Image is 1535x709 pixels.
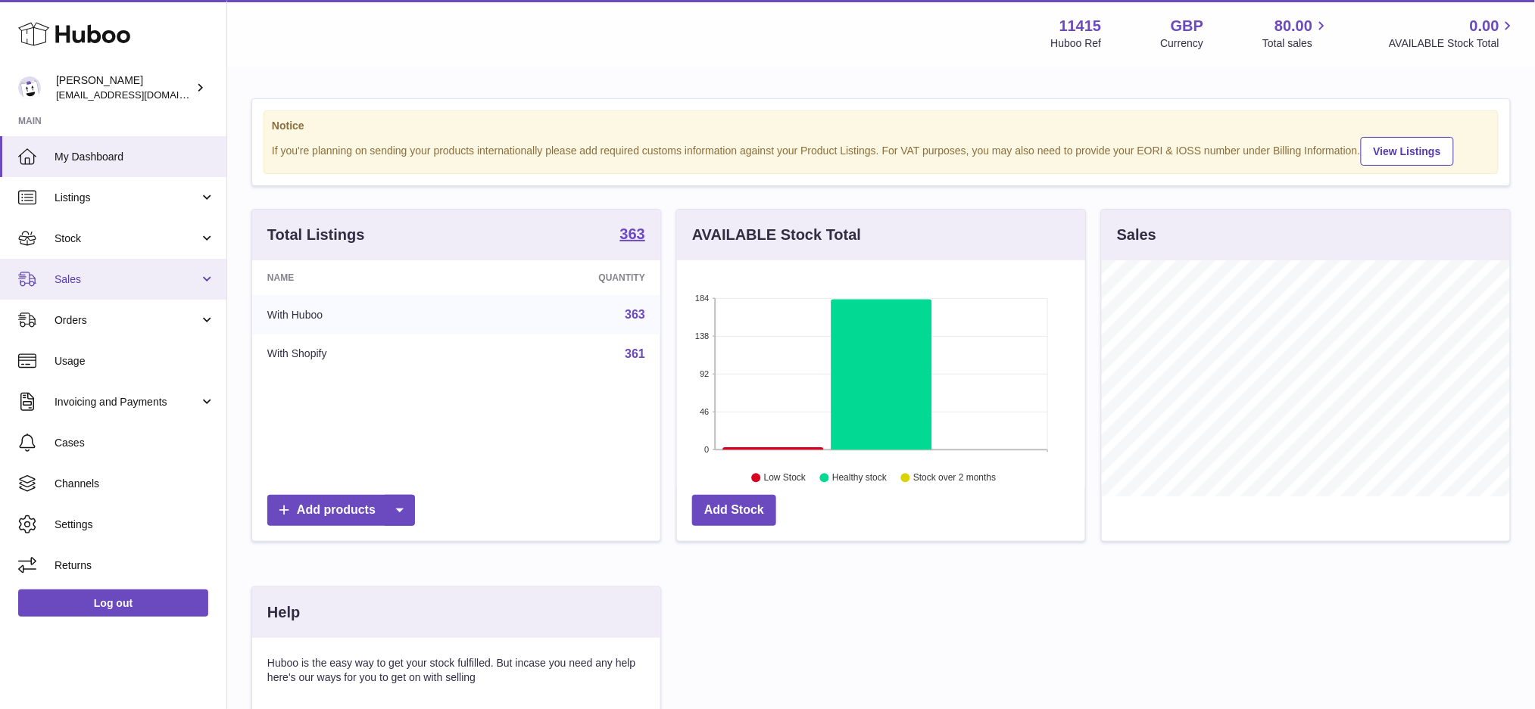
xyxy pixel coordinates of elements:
[695,331,709,341] text: 138
[252,295,473,334] td: With Huboo
[700,369,709,378] text: 92
[267,602,300,623] h3: Help
[267,656,645,685] p: Huboo is the easy way to get your stock fulfilled. But incase you need any help here's our ways f...
[18,589,208,617] a: Log out
[55,313,199,328] span: Orders
[1389,16,1517,51] a: 0.00 AVAILABLE Stock Total
[55,232,199,246] span: Stock
[704,445,709,454] text: 0
[55,354,215,368] span: Usage
[620,226,645,244] a: 363
[1389,36,1517,51] span: AVAILABLE Stock Total
[55,558,215,573] span: Returns
[56,73,192,102] div: [PERSON_NAME]
[764,473,806,484] text: Low Stock
[252,260,473,295] th: Name
[1051,36,1102,51] div: Huboo Ref
[1470,16,1499,36] span: 0.00
[1171,16,1203,36] strong: GBP
[473,260,660,295] th: Quantity
[620,226,645,241] strong: 363
[1262,36,1330,51] span: Total sales
[252,334,473,374] td: With Shopify
[55,395,199,409] span: Invoicing and Payments
[55,518,215,532] span: Settings
[832,473,888,484] text: Healthy stock
[1274,16,1312,36] span: 80.00
[267,225,365,245] h3: Total Listings
[272,135,1490,166] div: If you're planning on sending your products internationally please add required customs informati...
[55,150,215,164] span: My Dashboard
[1262,16,1330,51] a: 80.00 Total sales
[272,119,1490,133] strong: Notice
[56,89,223,101] span: [EMAIL_ADDRESS][DOMAIN_NAME]
[692,225,861,245] h3: AVAILABLE Stock Total
[695,294,709,303] text: 184
[18,76,41,99] img: care@shopmanto.uk
[700,407,709,416] text: 46
[625,308,645,321] a: 363
[55,477,215,491] span: Channels
[692,495,776,526] a: Add Stock
[55,272,199,287] span: Sales
[55,191,199,205] span: Listings
[1361,137,1454,166] a: View Listings
[1117,225,1156,245] h3: Sales
[1161,36,1204,51] div: Currency
[625,347,645,360] a: 361
[55,436,215,450] span: Cases
[267,495,415,526] a: Add products
[913,473,996,484] text: Stock over 2 months
[1059,16,1102,36] strong: 11415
